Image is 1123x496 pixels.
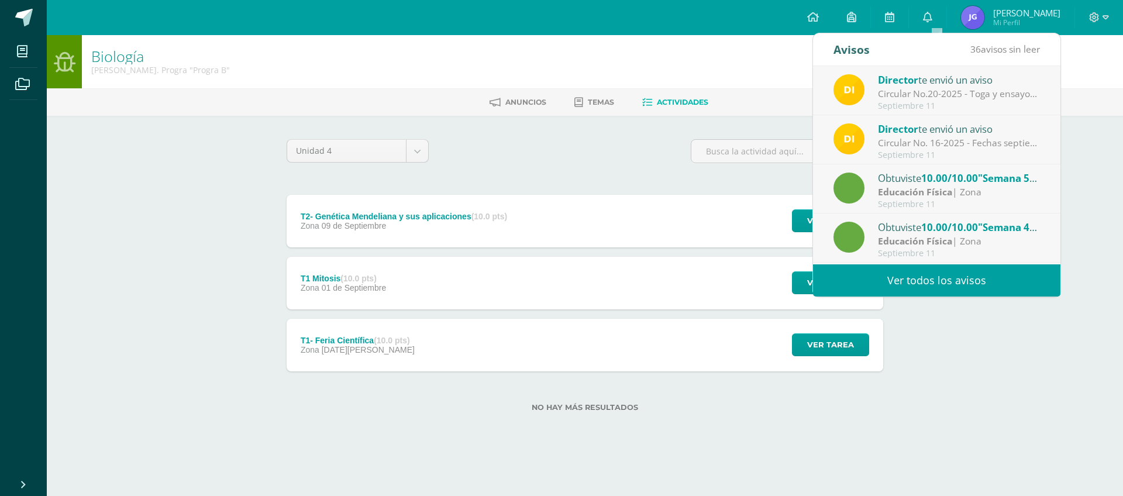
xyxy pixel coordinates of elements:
span: Anuncios [505,98,546,106]
div: Obtuviste en [878,219,1041,235]
div: | Zona [878,185,1041,199]
span: Zona [301,283,319,292]
a: Biología [91,46,144,66]
div: Circular No. 16-2025 - Fechas septiembre: Estimados padres de familia y/o encargados Compartimos ... [878,136,1041,150]
div: Septiembre 11 [878,199,1041,209]
strong: (10.0 pts) [340,274,376,283]
div: T1 Mitosis [301,274,386,283]
span: 36 [970,43,981,56]
strong: (10.0 pts) [374,336,409,345]
span: 01 de Septiembre [322,283,387,292]
span: Ver tarea [807,334,854,356]
div: | Zona [878,235,1041,248]
img: f0b35651ae50ff9c693c4cbd3f40c4bb.png [833,74,864,105]
a: Ver todos los avisos [813,264,1060,297]
span: Zona [301,221,319,230]
span: avisos sin leer [970,43,1040,56]
span: 10.00/10.00 [921,171,978,185]
div: Avisos [833,33,870,66]
span: Ver tarea [807,210,854,232]
input: Busca la actividad aquí... [691,140,883,163]
div: Septiembre 11 [878,150,1041,160]
div: te envió un aviso [878,121,1041,136]
strong: (10.0 pts) [471,212,507,221]
a: Temas [574,93,614,112]
a: Unidad 4 [287,140,428,162]
label: No hay más resultados [287,403,883,412]
strong: Educación Física [878,185,952,198]
button: Ver tarea [792,271,869,294]
span: Unidad 4 [296,140,397,162]
span: "Semana 4" [978,221,1037,234]
span: 10.00/10.00 [921,221,978,234]
h1: Biología [91,48,230,64]
strong: Educación Física [878,235,952,247]
span: Director [878,73,918,87]
span: Temas [588,98,614,106]
div: Quinto Bach. Progra 'Progra B' [91,64,230,75]
span: "Semana 5" [978,171,1037,185]
span: Zona [301,345,319,354]
span: [DATE][PERSON_NAME] [322,345,415,354]
div: Septiembre 11 [878,249,1041,259]
span: Mi Perfil [993,18,1060,27]
div: T1- Feria Científica [301,336,415,345]
span: 09 de Septiembre [322,221,387,230]
span: Ver tarea [807,272,854,294]
div: Septiembre 11 [878,101,1041,111]
div: T2- Genética Mendeliana y sus aplicaciones [301,212,507,221]
span: Actividades [657,98,708,106]
span: Director [878,122,918,136]
img: f0b35651ae50ff9c693c4cbd3f40c4bb.png [833,123,864,154]
button: Ver tarea [792,333,869,356]
span: [PERSON_NAME] [993,7,1060,19]
img: 7508436b93df9c51f60c43dce51d0d58.png [961,6,984,29]
a: Actividades [642,93,708,112]
div: Obtuviste en [878,170,1041,185]
div: te envió un aviso [878,72,1041,87]
a: Anuncios [490,93,546,112]
div: Circular No.20-2025 - Toga y ensayos de Quinto Bachillerato: Estimados padres de familia y/o enca... [878,87,1041,101]
button: Ver tarea [792,209,869,232]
